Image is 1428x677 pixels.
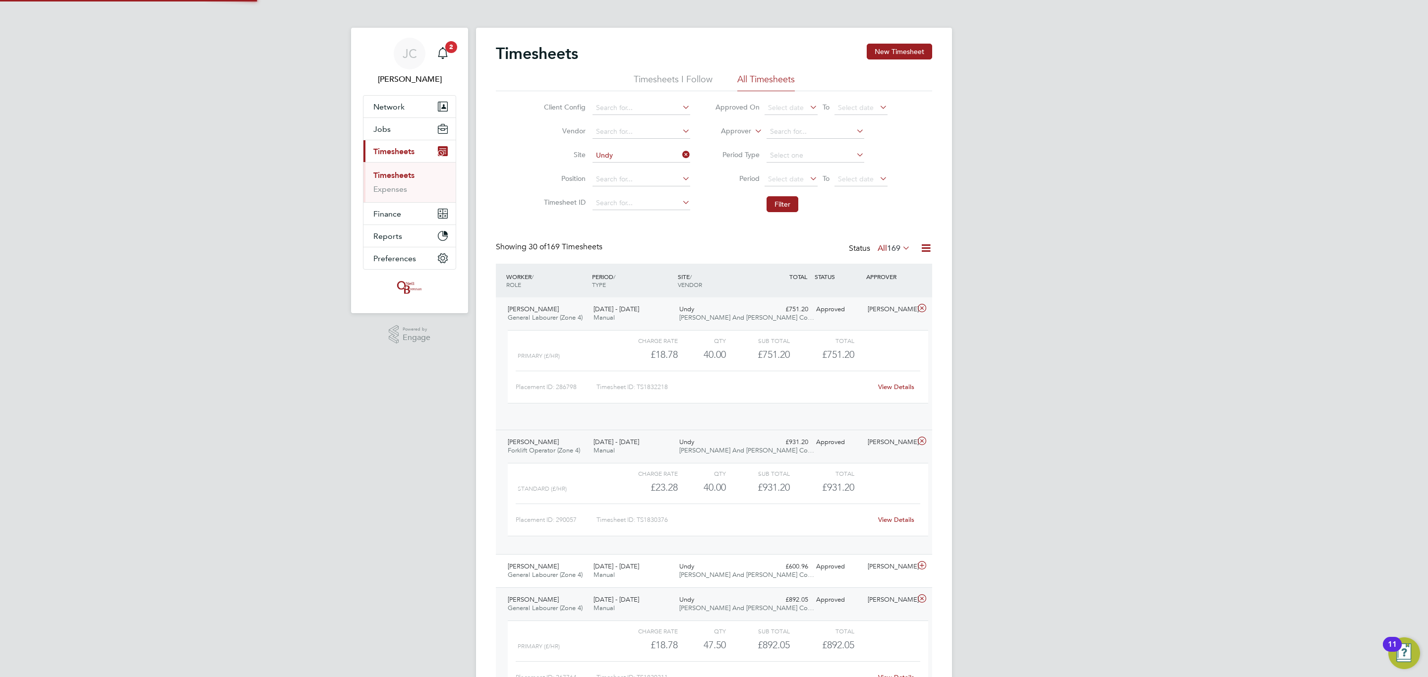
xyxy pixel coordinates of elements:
[593,172,690,186] input: Search for...
[373,170,415,180] a: Timesheets
[726,335,790,346] div: Sub Total
[867,44,932,59] button: New Timesheet
[496,242,604,252] div: Showing
[679,570,814,579] span: [PERSON_NAME] And [PERSON_NAME] Co…
[506,281,521,288] span: ROLE
[363,225,456,247] button: Reports
[678,625,726,637] div: QTY
[726,625,790,637] div: Sub Total
[726,479,790,496] div: £931.20
[363,162,456,202] div: Timesheets
[593,101,690,115] input: Search for...
[373,209,401,219] span: Finance
[373,184,407,194] a: Expenses
[614,479,678,496] div: £23.28
[726,467,790,479] div: Sub Total
[541,174,586,183] label: Position
[679,604,814,612] span: [PERSON_NAME] And [PERSON_NAME] Co…
[508,604,583,612] span: General Labourer (Zone 4)
[726,346,790,363] div: £751.20
[679,595,694,604] span: Undy
[593,125,690,139] input: Search for...
[864,434,915,451] div: [PERSON_NAME]
[403,47,417,60] span: JC
[678,281,702,288] span: VENDOR
[363,140,456,162] button: Timesheets
[529,242,546,252] span: 30 of
[594,562,639,570] span: [DATE] - [DATE]
[679,313,814,322] span: [PERSON_NAME] And [PERSON_NAME] Co…
[516,379,596,395] div: Placement ID: 286798
[541,198,586,207] label: Timesheet ID
[715,150,760,159] label: Period Type
[726,637,790,653] div: £892.05
[389,325,431,344] a: Powered byEngage
[351,28,468,313] nav: Main navigation
[590,268,675,293] div: PERIOD
[707,126,751,136] label: Approver
[594,595,639,604] span: [DATE] - [DATE]
[496,44,578,63] h2: Timesheets
[767,196,798,212] button: Filter
[812,434,864,451] div: Approved
[363,247,456,269] button: Preferences
[864,301,915,318] div: [PERSON_NAME]
[768,174,804,183] span: Select date
[822,348,854,360] span: £751.20
[768,103,804,112] span: Select date
[715,174,760,183] label: Period
[790,335,854,346] div: Total
[592,281,606,288] span: TYPE
[767,149,864,163] input: Select one
[433,38,453,69] a: 2
[679,562,694,570] span: Undy
[812,559,864,575] div: Approved
[678,637,726,653] div: 47.50
[678,479,726,496] div: 40.00
[849,242,912,256] div: Status
[838,174,874,183] span: Select date
[373,124,391,134] span: Jobs
[678,467,726,479] div: QTY
[679,438,694,446] span: Undy
[518,485,567,492] span: Standard (£/HR)
[532,273,534,281] span: /
[887,243,900,253] span: 169
[614,335,678,346] div: Charge rate
[373,147,415,156] span: Timesheets
[690,273,692,281] span: /
[373,254,416,263] span: Preferences
[363,96,456,117] button: Network
[594,305,639,313] span: [DATE] - [DATE]
[789,273,807,281] span: TOTAL
[508,305,559,313] span: [PERSON_NAME]
[614,625,678,637] div: Charge rate
[679,305,694,313] span: Undy
[363,73,456,85] span: James Crawley
[593,149,690,163] input: Search for...
[508,570,583,579] span: General Labourer (Zone 4)
[516,512,596,528] div: Placement ID: 290057
[767,125,864,139] input: Search for...
[614,346,678,363] div: £18.78
[508,562,559,570] span: [PERSON_NAME]
[541,126,586,135] label: Vendor
[878,243,910,253] label: All
[373,231,402,241] span: Reports
[363,280,456,295] a: Go to home page
[518,352,560,359] span: Primary (£/HR)
[508,595,559,604] span: [PERSON_NAME]
[878,515,914,524] a: View Details
[508,446,580,454] span: Forklift Operator (Zone 4)
[790,625,854,637] div: Total
[678,346,726,363] div: 40.00
[363,38,456,85] a: JC[PERSON_NAME]
[594,570,615,579] span: Manual
[715,103,760,112] label: Approved On
[594,313,615,322] span: Manual
[596,512,872,528] div: Timesheet ID: TS1830376
[678,335,726,346] div: QTY
[363,203,456,225] button: Finance
[403,334,430,342] span: Engage
[812,268,864,285] div: STATUS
